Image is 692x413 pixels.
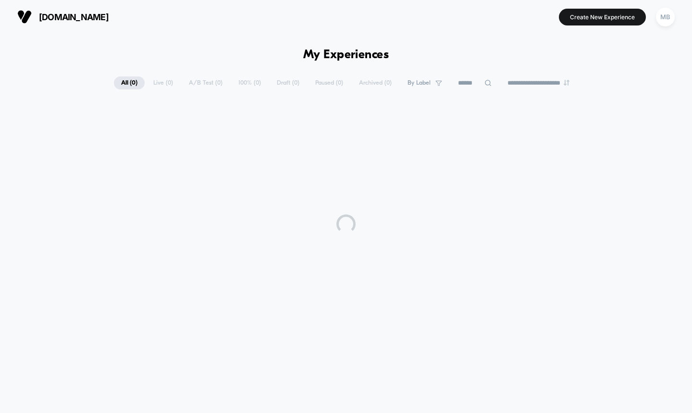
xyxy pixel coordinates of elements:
[564,80,569,86] img: end
[114,76,145,89] span: All ( 0 )
[408,79,431,87] span: By Label
[303,48,389,62] h1: My Experiences
[559,9,646,25] button: Create New Experience
[653,7,678,27] button: MB
[14,9,111,25] button: [DOMAIN_NAME]
[17,10,32,24] img: Visually logo
[39,12,109,22] span: [DOMAIN_NAME]
[656,8,675,26] div: MB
